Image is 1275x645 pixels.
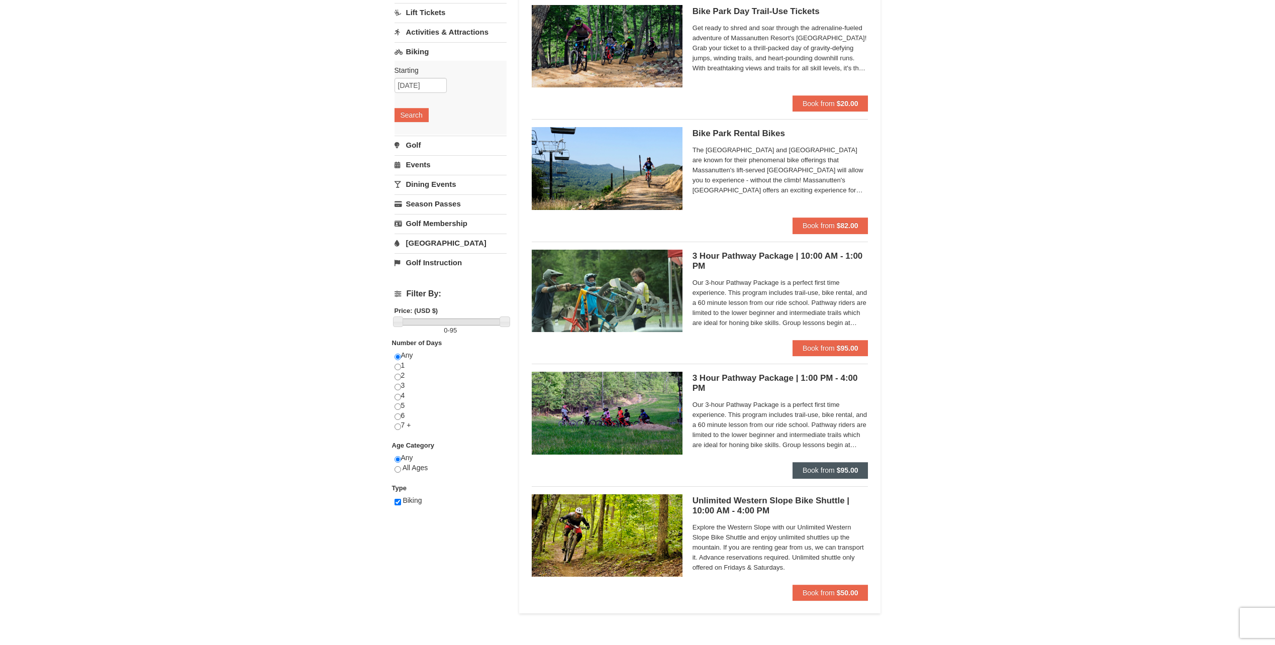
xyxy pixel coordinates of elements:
[693,129,868,139] h5: Bike Park Rental Bikes
[395,326,507,336] label: -
[395,289,507,298] h4: Filter By:
[392,484,407,492] strong: Type
[444,327,447,334] span: 0
[803,222,835,230] span: Book from
[693,251,868,271] h5: 3 Hour Pathway Package | 10:00 AM - 1:00 PM
[693,400,868,450] span: Our 3-hour Pathway Package is a perfect first time experience. This program includes trail-use, b...
[395,108,429,122] button: Search
[532,127,682,209] img: 6619923-15-103d8a09.jpg
[532,250,682,332] img: 6619923-41-e7b00406.jpg
[793,95,868,112] button: Book from $20.00
[395,351,507,441] div: Any 1 2 3 4 5 6 7 +
[793,462,868,478] button: Book from $95.00
[403,464,428,472] span: All Ages
[793,585,868,601] button: Book from $50.00
[693,278,868,328] span: Our 3-hour Pathway Package is a perfect first time experience. This program includes trail-use, b...
[837,466,858,474] strong: $95.00
[392,442,435,449] strong: Age Category
[793,340,868,356] button: Book from $95.00
[693,23,868,73] span: Get ready to shred and soar through the adrenaline-fueled adventure of Massanutten Resort's [GEOG...
[395,194,507,213] a: Season Passes
[395,175,507,193] a: Dining Events
[395,42,507,61] a: Biking
[395,23,507,41] a: Activities & Attractions
[395,253,507,272] a: Golf Instruction
[803,344,835,352] span: Book from
[793,218,868,234] button: Book from $82.00
[450,327,457,334] span: 95
[693,522,868,573] span: Explore the Western Slope with our Unlimited Western Slope Bike Shuttle and enjoy unlimited shutt...
[395,155,507,174] a: Events
[395,453,507,483] div: Any
[693,373,868,393] h5: 3 Hour Pathway Package | 1:00 PM - 4:00 PM
[837,344,858,352] strong: $95.00
[693,145,868,195] span: The [GEOGRAPHIC_DATA] and [GEOGRAPHIC_DATA] are known for their phenomenal bike offerings that Ma...
[395,136,507,154] a: Golf
[837,589,858,597] strong: $50.00
[803,99,835,107] span: Book from
[803,589,835,597] span: Book from
[532,494,682,577] img: 6619923-18-e7349e5b.jpg
[395,307,438,314] strong: Price: (USD $)
[395,214,507,233] a: Golf Membership
[395,3,507,22] a: Lift Tickets
[392,339,442,347] strong: Number of Days
[837,99,858,107] strong: $20.00
[693,496,868,516] h5: Unlimited Western Slope Bike Shuttle | 10:00 AM - 4:00 PM
[395,234,507,252] a: [GEOGRAPHIC_DATA]
[693,7,868,17] h5: Bike Park Day Trail-Use Tickets
[532,5,682,87] img: 6619923-14-67e0640e.jpg
[837,222,858,230] strong: $82.00
[803,466,835,474] span: Book from
[395,65,499,75] label: Starting
[403,496,422,504] span: Biking
[532,372,682,454] img: 6619923-43-a0aa2a2a.jpg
